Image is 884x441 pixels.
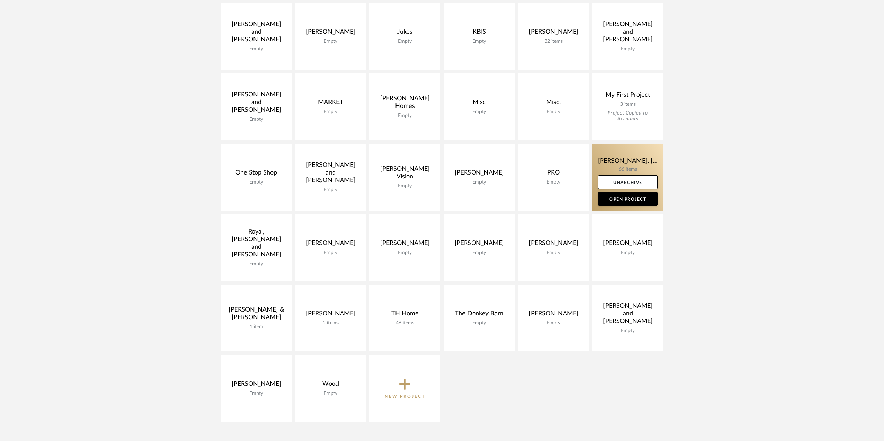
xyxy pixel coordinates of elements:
div: [PERSON_NAME] [524,28,583,39]
div: Empty [301,250,360,256]
div: 2 items [301,320,360,326]
div: Empty [375,39,435,44]
div: Wood [301,380,360,391]
div: [PERSON_NAME] Homes [375,95,435,113]
div: [PERSON_NAME] and [PERSON_NAME] [598,302,658,328]
div: The Donkey Barn [449,310,509,320]
div: Empty [226,391,286,397]
div: 1 item [226,324,286,330]
div: MARKET [301,99,360,109]
div: Empty [375,183,435,189]
div: Empty [226,46,286,52]
div: Empty [449,250,509,256]
a: Open Project [598,192,658,206]
div: [PERSON_NAME] and [PERSON_NAME] [301,161,360,187]
div: [PERSON_NAME] [375,239,435,250]
div: [PERSON_NAME] [301,239,360,250]
button: New Project [369,355,440,422]
div: [PERSON_NAME] [598,239,658,250]
div: PRO [524,169,583,179]
div: Royal, [PERSON_NAME] and [PERSON_NAME] [226,228,286,261]
p: New Project [385,393,425,400]
div: [PERSON_NAME] [449,239,509,250]
div: Empty [449,109,509,115]
div: [PERSON_NAME] [524,239,583,250]
div: My First Project [598,91,658,102]
div: Empty [226,117,286,122]
div: [PERSON_NAME] [301,28,360,39]
div: Empty [449,320,509,326]
div: Misc [449,99,509,109]
div: Empty [524,250,583,256]
div: 3 items [598,102,658,108]
a: Unarchive [598,175,658,189]
div: [PERSON_NAME] [226,380,286,391]
div: Empty [226,179,286,185]
div: Empty [375,250,435,256]
div: Empty [301,39,360,44]
div: [PERSON_NAME] & [PERSON_NAME] [226,306,286,324]
div: KBIS [449,28,509,39]
div: [PERSON_NAME] [301,310,360,320]
div: Empty [524,320,583,326]
div: Empty [524,109,583,115]
div: [PERSON_NAME] [449,169,509,179]
div: Empty [301,187,360,193]
div: Empty [598,46,658,52]
div: [PERSON_NAME] and [PERSON_NAME] [598,20,658,46]
div: Misc. [524,99,583,109]
div: Empty [301,391,360,397]
div: TH Home [375,310,435,320]
div: Empty [598,328,658,334]
div: [PERSON_NAME] Vision [375,165,435,183]
div: Empty [449,179,509,185]
div: Jukes [375,28,435,39]
div: [PERSON_NAME] and [PERSON_NAME] [226,91,286,117]
div: Empty [449,39,509,44]
div: Empty [226,261,286,267]
div: One Stop Shop [226,169,286,179]
div: Empty [375,113,435,119]
div: [PERSON_NAME] [524,310,583,320]
div: 46 items [375,320,435,326]
div: Empty [524,179,583,185]
div: Project Copied to Accounts [598,110,658,122]
div: [PERSON_NAME] and [PERSON_NAME] [226,20,286,46]
div: Empty [301,109,360,115]
div: 32 items [524,39,583,44]
div: Empty [598,250,658,256]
